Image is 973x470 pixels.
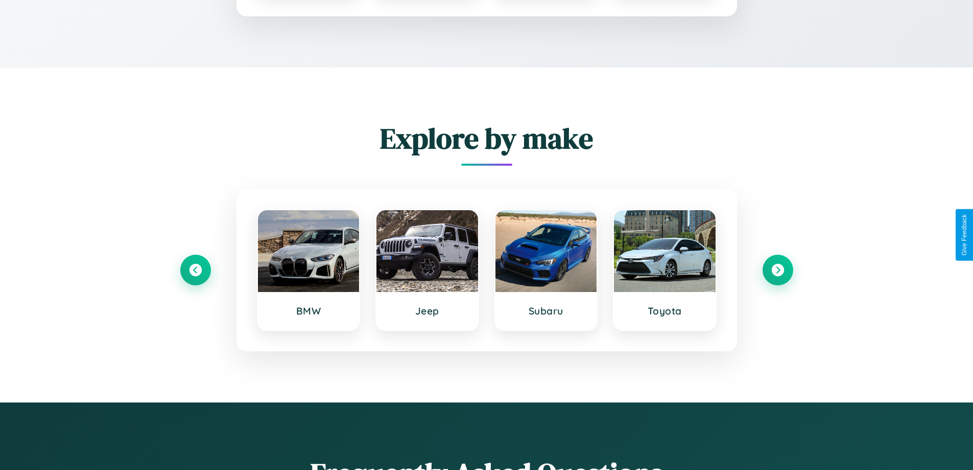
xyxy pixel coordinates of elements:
[961,214,968,256] div: Give Feedback
[624,305,705,317] h3: Toyota
[268,305,349,317] h3: BMW
[180,119,793,158] h2: Explore by make
[387,305,468,317] h3: Jeep
[506,305,587,317] h3: Subaru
